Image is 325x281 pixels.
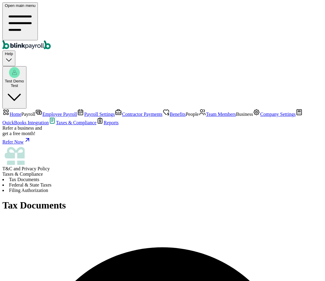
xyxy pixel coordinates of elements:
[2,109,323,171] nav: Sidebar
[22,166,50,171] span: Privacy Policy
[104,120,119,125] span: Reports
[84,112,115,117] span: Payroll Settings
[2,2,38,40] button: Open main menu
[77,112,115,117] a: Payroll Settings
[2,177,323,182] li: Tax Documents
[2,171,43,177] span: Taxes & Compliance
[2,136,323,145] a: Refer Now
[2,200,323,211] h1: Tax Documents
[2,112,21,117] a: Home
[49,120,96,125] a: Taxes & Compliance
[42,112,77,117] span: Employee Payroll
[186,112,199,117] span: People
[2,182,323,188] li: Federal & State Taxes
[2,51,15,66] button: Help
[236,112,253,117] span: Business
[21,112,35,117] span: Payroll
[122,112,163,117] span: Contractor Payments
[2,125,323,136] div: Refer a business and get a free month!
[2,66,26,109] button: Test DemoTest
[115,112,163,117] a: Contractor Payments
[260,112,296,117] span: Company Settings
[170,112,186,117] span: Benefits
[35,112,77,117] a: Employee Payroll
[199,112,236,117] a: Team Members
[96,120,119,125] a: Reports
[222,216,325,281] iframe: Chat Widget
[2,166,12,171] span: T&C
[2,2,323,51] nav: Global
[253,112,296,117] a: Company Settings
[5,51,13,56] span: Help
[2,120,49,125] span: QuickBooks Integration
[5,79,24,83] span: Test Demo
[5,83,24,88] div: Test
[5,3,35,8] span: Open main menu
[2,166,50,171] span: and
[206,112,236,117] span: Team Members
[10,112,21,117] span: Home
[163,112,186,117] a: Benefits
[2,188,323,193] li: Filing Authorization
[56,120,96,125] span: Taxes & Compliance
